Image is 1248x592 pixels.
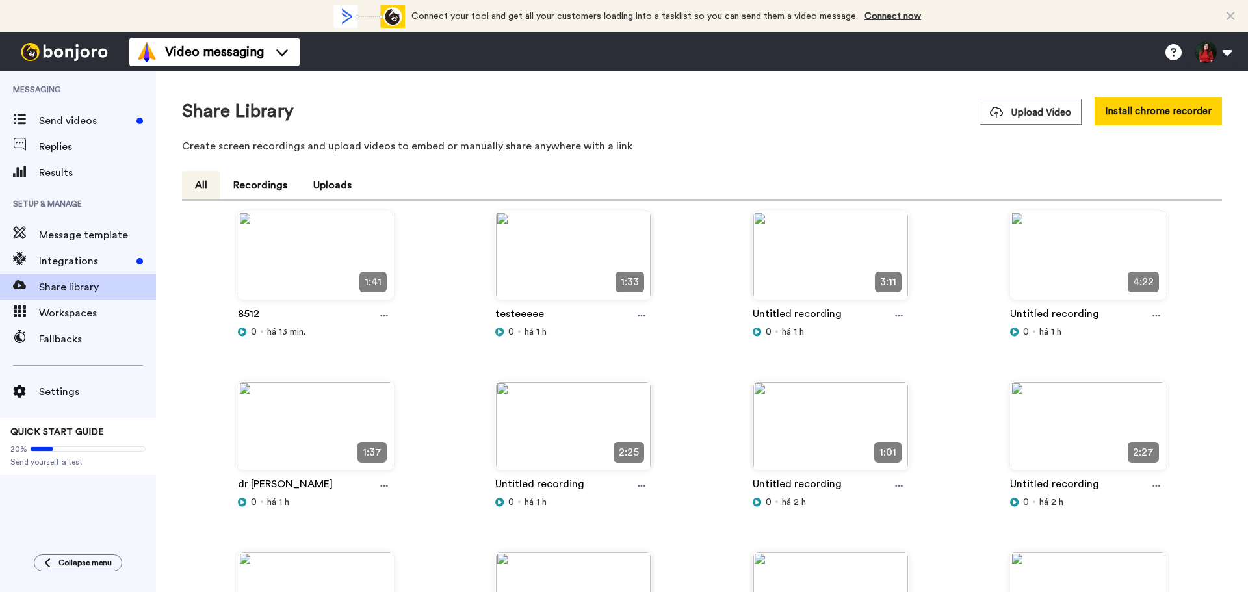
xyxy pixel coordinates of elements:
div: há 2 h [753,496,909,509]
button: Collapse menu [34,554,122,571]
button: Install chrome recorder [1095,97,1222,125]
img: vm-color.svg [136,42,157,62]
span: Integrations [39,253,131,269]
a: Untitled recording [1010,476,1099,496]
img: 066e3103-a1c5-4b82-ac53-7d62c015773e.jpg [496,382,651,480]
a: Untitled recording [753,476,842,496]
img: bj-logo-header-white.svg [16,43,113,61]
span: Share library [39,279,156,295]
span: Fallbacks [39,331,156,347]
span: 0 [1023,496,1029,509]
img: d26ce3a6-4037-4445-8bec-75f69dea841a.jpg [239,212,393,310]
span: Video messaging [165,43,264,61]
a: dr [PERSON_NAME] [238,476,333,496]
span: Workspaces [39,305,156,321]
button: All [182,171,220,199]
span: 1:37 [357,442,387,463]
span: 0 [251,326,257,339]
span: 0 [1023,326,1029,339]
span: Collapse menu [58,558,112,568]
p: Create screen recordings and upload videos to embed or manually share anywhere with a link [182,138,1222,154]
span: 20% [10,444,27,454]
span: Settings [39,384,156,400]
span: 0 [508,496,514,509]
span: 1:41 [359,272,387,292]
span: Replies [39,139,156,155]
span: 2:25 [614,442,644,463]
span: 3:11 [875,272,902,292]
span: Send yourself a test [10,457,146,467]
a: Untitled recording [1010,306,1099,326]
div: há 1 h [495,326,651,339]
button: Uploads [300,171,365,199]
div: há 13 min. [238,326,394,339]
h1: Share Library [182,101,294,122]
span: Upload Video [990,106,1071,120]
a: testeeeee [495,306,544,326]
img: f8257181-335c-45a8-8969-64c12cd146c6.jpg [1011,382,1165,480]
span: 0 [251,496,257,509]
span: Send videos [39,113,131,129]
a: Untitled recording [495,476,584,496]
div: há 1 h [1010,326,1166,339]
span: Connect your tool and get all your customers loading into a tasklist so you can send them a video... [411,12,858,21]
img: 6ededbbb-0380-4738-af9e-4972bcb44aec.jpg [239,382,393,480]
img: 31e8ceb2-3037-468e-b151-7198332778d5.jpg [1011,212,1165,310]
img: 3684d23a-76f7-4133-8d35-499d972dcfd5.jpg [753,382,908,480]
img: 5decd08a-7348-4427-9328-0d9a548bea50.jpg [753,212,908,310]
div: há 1 h [495,496,651,509]
span: 0 [766,326,772,339]
span: 1:33 [616,272,644,292]
a: 8512 [238,306,259,326]
div: há 2 h [1010,496,1166,509]
div: animation [333,5,405,28]
div: há 1 h [753,326,909,339]
img: 03021c02-73d0-4cb3-adbf-df7679c57ea0.jpg [496,212,651,310]
span: 1:01 [874,442,902,463]
span: 4:22 [1128,272,1159,292]
span: 0 [508,326,514,339]
a: Untitled recording [753,306,842,326]
button: Recordings [220,171,300,199]
span: Results [39,165,156,181]
div: há 1 h [238,496,394,509]
span: QUICK START GUIDE [10,428,104,437]
button: Upload Video [980,99,1082,125]
span: 2:27 [1128,442,1159,463]
a: Connect now [864,12,921,21]
span: Message template [39,227,156,243]
span: 0 [766,496,772,509]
